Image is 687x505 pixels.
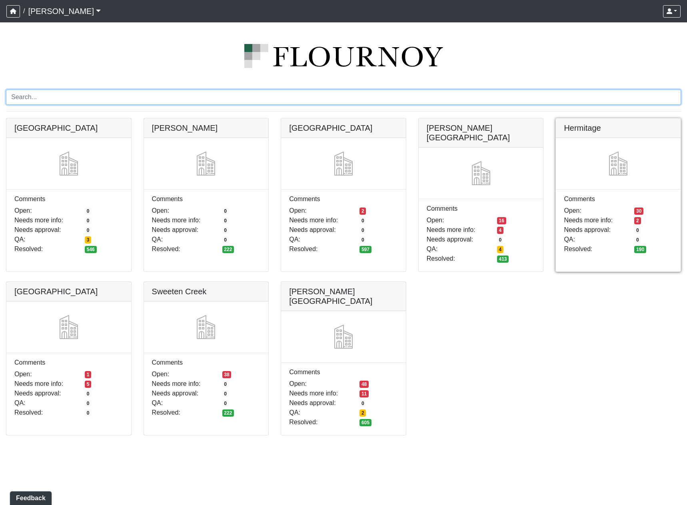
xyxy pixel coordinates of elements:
[28,3,101,19] a: [PERSON_NAME]
[6,44,681,68] img: logo
[20,3,28,19] span: /
[6,489,53,505] iframe: Ybug feedback widget
[6,90,681,105] input: Search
